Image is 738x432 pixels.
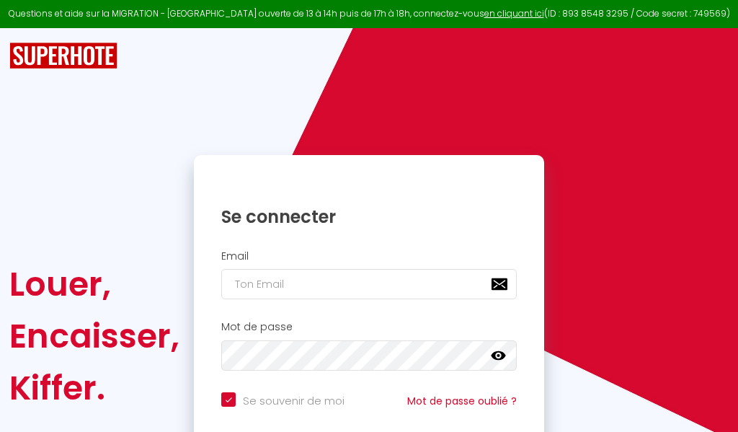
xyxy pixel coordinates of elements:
h2: Mot de passe [221,321,517,333]
img: SuperHote logo [9,43,117,69]
div: Encaisser, [9,310,179,362]
h2: Email [221,250,517,263]
h1: Se connecter [221,206,517,228]
a: en cliquant ici [484,7,544,19]
a: Mot de passe oublié ? [407,394,517,408]
input: Ton Email [221,269,517,299]
div: Louer, [9,258,179,310]
div: Kiffer. [9,362,179,414]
